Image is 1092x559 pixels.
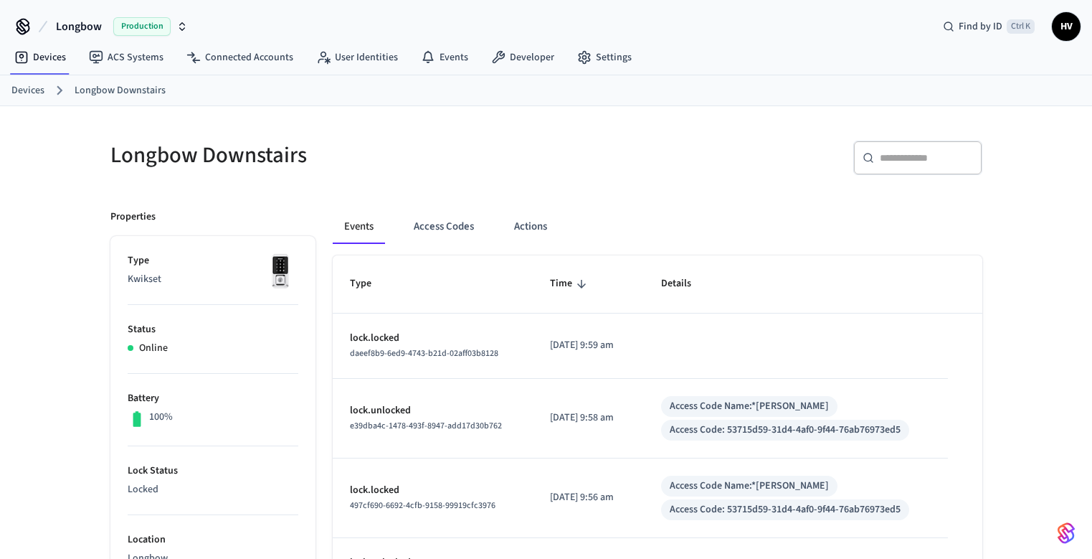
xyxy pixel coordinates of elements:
a: Longbow Downstairs [75,83,166,98]
p: [DATE] 9:58 am [550,410,627,426]
div: Access Code Name: *[PERSON_NAME] [670,399,829,414]
p: lock.locked [350,483,516,498]
button: Access Codes [402,210,485,244]
p: Kwikset [128,272,298,287]
span: Longbow [56,18,102,35]
span: Ctrl K [1007,19,1035,34]
p: Battery [128,391,298,406]
a: User Identities [305,44,409,70]
button: Events [333,210,385,244]
span: HV [1053,14,1079,39]
span: e39dba4c-1478-493f-8947-add17d30b762 [350,420,502,432]
p: lock.unlocked [350,403,516,418]
span: 497cf690-6692-4cfb-9158-99919cfc3976 [350,499,495,512]
p: [DATE] 9:56 am [550,490,627,505]
p: Type [128,253,298,268]
p: Locked [128,482,298,497]
img: SeamLogoGradient.69752ec5.svg [1058,522,1075,545]
span: Production [113,17,171,36]
div: Access Code: 53715d59-31d4-4af0-9f44-76ab76973ed5 [670,423,901,438]
p: [DATE] 9:59 am [550,338,627,353]
a: ACS Systems [77,44,175,70]
p: Status [128,322,298,337]
p: Location [128,532,298,548]
div: ant example [333,210,982,244]
a: Devices [3,44,77,70]
span: Find by ID [959,19,1002,34]
a: Developer [480,44,566,70]
img: Kwikset Halo Touchscreen Wifi Enabled Smart Lock, Polished Chrome, Front [262,253,298,289]
a: Settings [566,44,643,70]
span: Details [661,273,710,295]
a: Events [409,44,480,70]
p: Properties [110,210,156,225]
p: 100% [149,410,173,425]
span: Time [550,273,591,295]
div: Find by IDCtrl K [931,14,1046,39]
p: lock.locked [350,331,516,346]
button: Actions [503,210,559,244]
span: daeef8b9-6ed9-4743-b21d-02aff03b8128 [350,347,498,360]
p: Online [139,341,168,356]
div: Access Code Name: *[PERSON_NAME] [670,479,829,494]
a: Connected Accounts [175,44,305,70]
p: Lock Status [128,464,298,479]
span: Type [350,273,390,295]
a: Devices [11,83,44,98]
button: HV [1052,12,1081,41]
h5: Longbow Downstairs [110,141,538,170]
div: Access Code: 53715d59-31d4-4af0-9f44-76ab76973ed5 [670,502,901,517]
